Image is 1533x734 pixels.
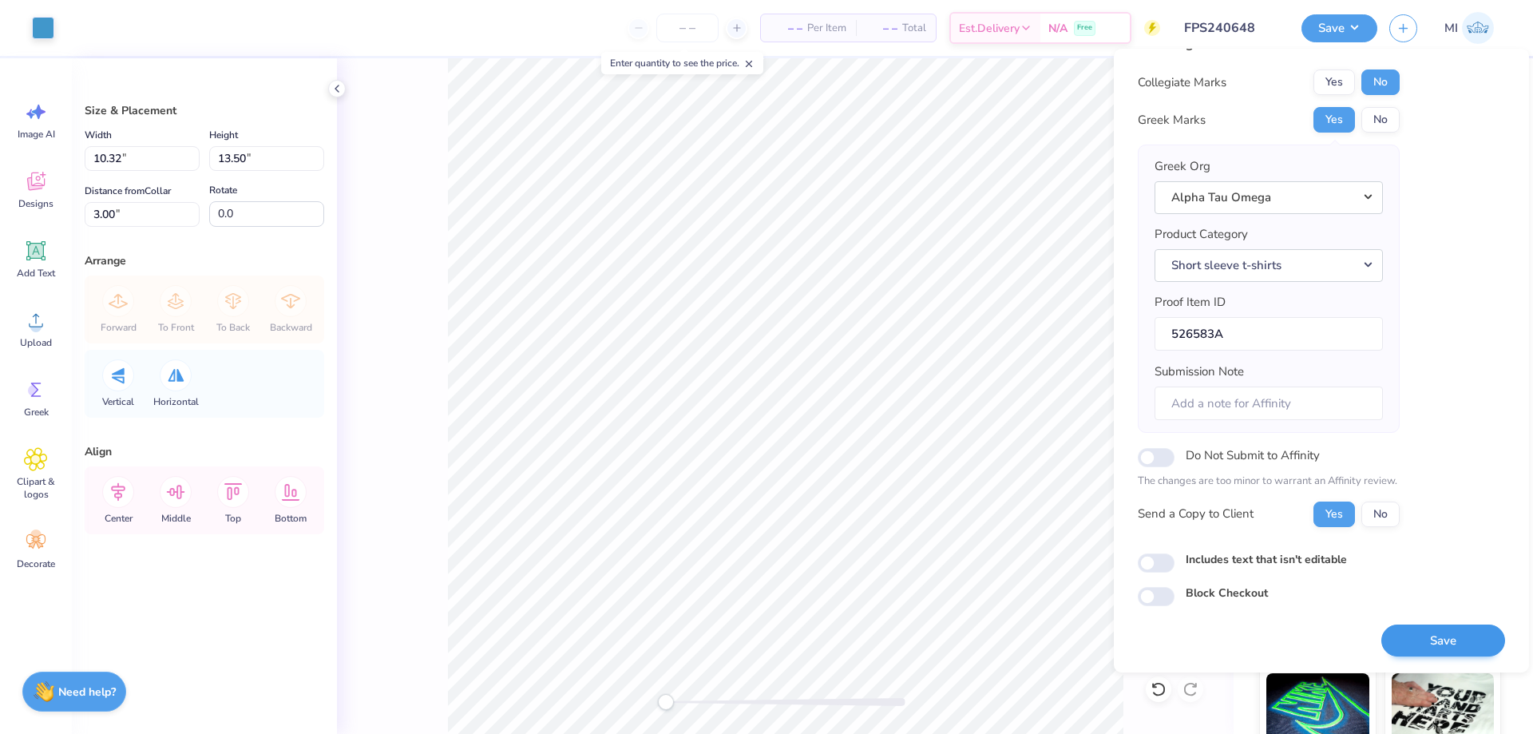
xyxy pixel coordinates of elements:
[1186,551,1347,568] label: Includes text that isn't editable
[1155,225,1248,244] label: Product Category
[1138,73,1226,92] div: Collegiate Marks
[866,20,897,37] span: – –
[58,684,116,700] strong: Need help?
[1186,445,1320,466] label: Do Not Submit to Affinity
[1381,625,1505,657] button: Save
[102,395,134,408] span: Vertical
[209,125,238,145] label: Height
[1172,12,1289,44] input: Untitled Design
[24,406,49,419] span: Greek
[10,475,62,501] span: Clipart & logos
[18,128,55,141] span: Image AI
[807,20,846,37] span: Per Item
[105,512,133,525] span: Center
[85,102,324,119] div: Size & Placement
[1444,19,1458,38] span: MI
[1361,107,1400,133] button: No
[1155,363,1244,381] label: Submission Note
[601,52,763,74] div: Enter quantity to see the price.
[1462,12,1494,44] img: Mark Isaac
[85,252,324,269] div: Arrange
[85,181,171,200] label: Distance from Collar
[902,20,926,37] span: Total
[1361,502,1400,527] button: No
[1313,107,1355,133] button: Yes
[1138,474,1400,490] p: The changes are too minor to warrant an Affinity review.
[1077,22,1092,34] span: Free
[1301,14,1377,42] button: Save
[17,557,55,570] span: Decorate
[1186,585,1268,601] label: Block Checkout
[1313,69,1355,95] button: Yes
[1155,249,1383,282] button: Short sleeve t-shirts
[1155,387,1383,421] input: Add a note for Affinity
[153,395,199,408] span: Horizontal
[85,443,324,460] div: Align
[18,197,53,210] span: Designs
[1437,12,1501,44] a: MI
[20,336,52,349] span: Upload
[225,512,241,525] span: Top
[1155,181,1383,214] button: Alpha Tau Omega
[1048,20,1068,37] span: N/A
[161,512,191,525] span: Middle
[1155,157,1210,176] label: Greek Org
[17,267,55,280] span: Add Text
[1313,502,1355,527] button: Yes
[770,20,802,37] span: – –
[1138,111,1206,129] div: Greek Marks
[275,512,307,525] span: Bottom
[959,20,1020,37] span: Est. Delivery
[658,694,674,710] div: Accessibility label
[85,125,112,145] label: Width
[209,181,237,200] label: Rotate
[1361,69,1400,95] button: No
[1138,505,1254,523] div: Send a Copy to Client
[656,14,719,42] input: – –
[1155,293,1226,311] label: Proof Item ID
